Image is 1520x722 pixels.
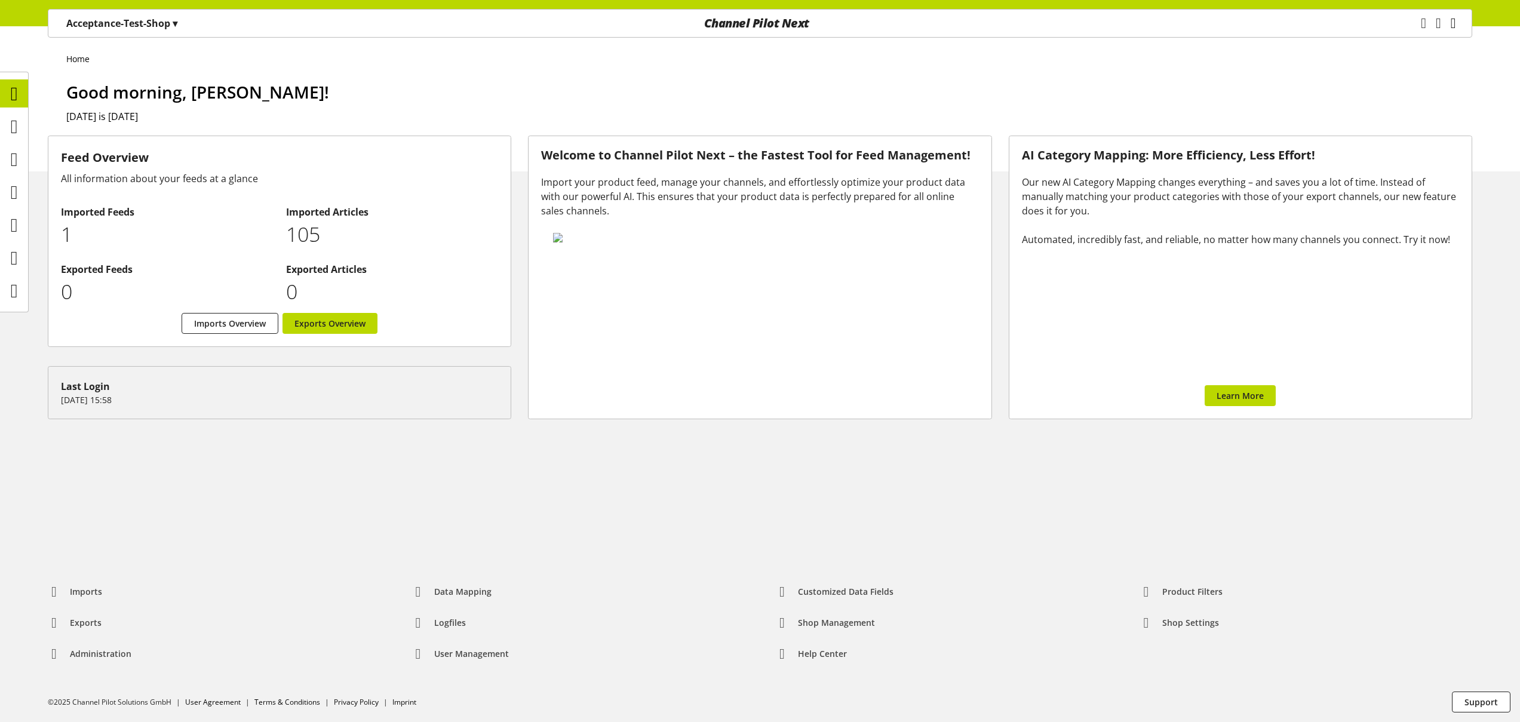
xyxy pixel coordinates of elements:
p: Acceptance-Test-Shop [66,16,177,30]
a: Imports Overview [182,313,278,334]
p: 1 [61,219,274,250]
a: Data Mapping [403,581,501,603]
div: All information about your feeds at a glance [61,171,498,186]
p: 0 [61,276,274,307]
h2: Imported Feeds [61,205,274,219]
img: 78e1b9dcff1e8392d83655fcfc870417.svg [553,233,963,242]
a: Logfiles [403,612,475,634]
span: Data Mapping [434,585,492,598]
a: Shop Management [766,612,885,634]
a: Imprint [392,697,416,707]
nav: main navigation [48,9,1472,38]
span: Shop Management [798,616,875,629]
span: Imports Overview [194,317,266,330]
span: Imports [70,585,102,598]
span: Customized Data Fields [798,585,893,598]
a: Learn More [1205,385,1276,406]
a: User Management [403,643,518,665]
div: Last Login [61,379,498,394]
a: Product Filters [1131,581,1232,603]
span: Learn More [1217,389,1264,402]
a: Imports [38,581,112,603]
h3: AI Category Mapping: More Efficiency, Less Effort! [1022,149,1459,162]
p: [DATE] 15:58 [61,394,498,406]
p: 105 [286,219,499,250]
span: Administration [70,647,131,660]
h2: [DATE] is [DATE] [66,109,1472,124]
div: Our new AI Category Mapping changes everything – and saves you a lot of time. Instead of manually... [1022,175,1459,247]
span: ▾ [173,17,177,30]
span: Exports [70,616,102,629]
a: Shop Settings [1131,612,1229,634]
div: Import your product feed, manage your channels, and effortlessly optimize your product data with ... [541,175,978,218]
a: Exports Overview [282,313,377,334]
h2: Exported Feeds [61,262,274,276]
span: Help center [798,647,847,660]
h2: Exported Articles [286,262,499,276]
a: Customized Data Fields [766,581,903,603]
span: Logfiles [434,616,466,629]
a: Terms & Conditions [254,697,320,707]
h3: Feed Overview [61,149,498,167]
button: Support [1452,692,1510,712]
span: User Management [434,647,509,660]
h3: Welcome to Channel Pilot Next – the Fastest Tool for Feed Management! [541,149,978,162]
p: 0 [286,276,499,307]
span: Product Filters [1162,585,1223,598]
a: Privacy Policy [334,697,379,707]
h2: Imported Articles [286,205,499,219]
li: ©2025 Channel Pilot Solutions GmbH [48,697,185,708]
a: User Agreement [185,697,241,707]
span: Exports Overview [294,317,366,330]
a: Exports [38,612,111,634]
span: Shop Settings [1162,616,1219,629]
a: Help center [766,643,856,665]
span: Support [1464,696,1498,708]
a: Administration [38,643,141,665]
span: Good morning, [PERSON_NAME]! [66,81,329,103]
